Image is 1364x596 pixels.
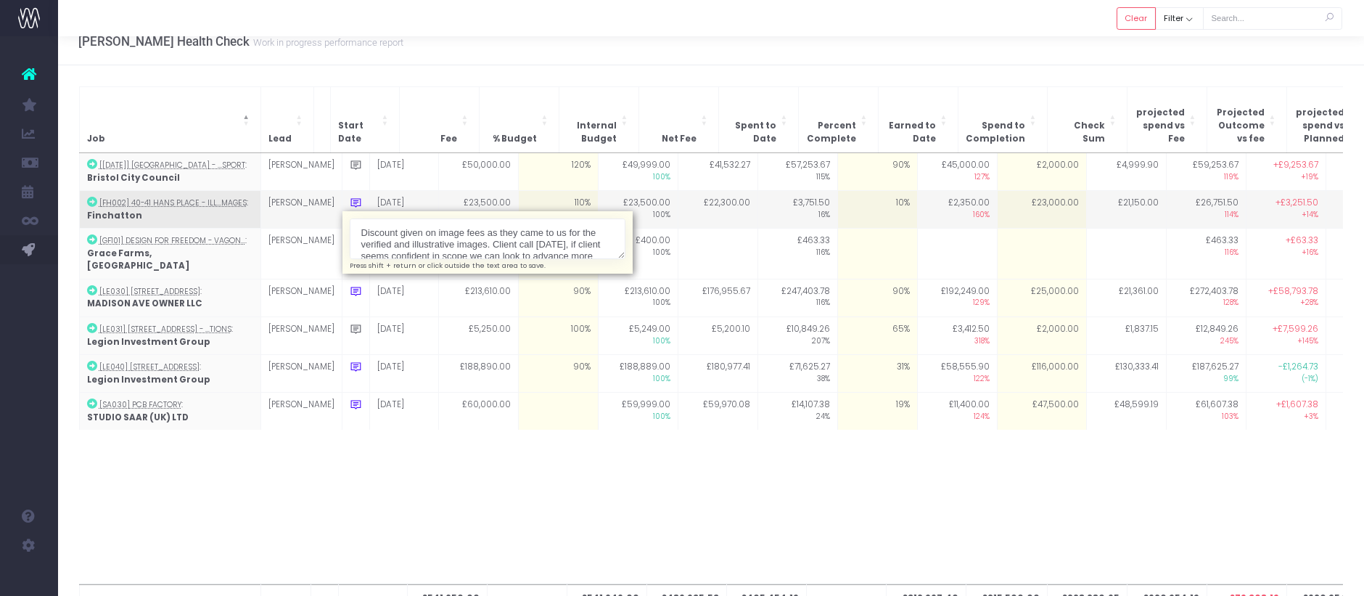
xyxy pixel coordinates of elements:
td: £57,253.67 [757,153,837,191]
span: 38% [765,374,830,385]
th: Fee: Activate to sort: Activate to sort [399,86,479,152]
td: : [79,317,260,355]
span: +145% [1254,336,1318,347]
td: £188,889.00 [598,355,678,393]
td: 90% [518,355,598,393]
td: £213,610.00 [438,279,518,317]
td: £59,999.00 [598,393,678,430]
span: 318% [925,336,990,347]
span: Lead [268,133,292,146]
td: £10,849.26 [757,317,837,355]
th: Percent Complete: Activate to sort: Activate to sort [798,86,878,152]
span: -£1,264.73 [1278,361,1318,374]
td: £4,999.90 [1086,153,1166,191]
td: [DATE] [369,393,438,430]
td: £21,361.00 [1086,279,1166,317]
span: 116% [765,298,830,309]
span: +£3,251.50 [1275,197,1318,210]
td: £2,000.00 [997,317,1086,355]
span: 122% [925,374,990,385]
td: £213,610.00 [598,279,678,317]
strong: Legion Investment Group [87,336,210,348]
span: 119% [1174,172,1238,183]
span: +14% [1254,210,1318,221]
span: +28% [1254,298,1318,309]
td: £22,300.00 [678,191,757,229]
td: £71,625.27 [757,355,837,393]
span: 124% [925,412,990,422]
td: £400.00 [598,229,678,279]
span: 115% [765,172,830,183]
td: : [79,355,260,393]
span: Start Date [338,120,377,145]
td: [DATE] [369,355,438,393]
th: % Budget: Activate to sort: Activate to sort [479,86,559,152]
span: 116% [1174,248,1238,258]
h3: [PERSON_NAME] Health Check [78,34,403,49]
span: 207% [765,336,830,347]
span: +3% [1254,412,1318,422]
td: £59,253.67 [1166,153,1246,191]
td: £180,977.41 [678,355,757,393]
span: 245% [1174,336,1238,347]
td: 90% [837,279,917,317]
td: £176,955.67 [678,279,757,317]
td: [PERSON_NAME] [260,191,342,229]
td: £48,599.19 [1086,393,1166,430]
abbr: [GF101] Design For Freedom - Vagon [99,235,245,246]
td: : [79,279,260,317]
td: [DATE] [369,317,438,355]
td: : [79,229,260,279]
th: Lead: Activate to sort: Activate to sort [260,86,313,152]
span: (-1%) [1254,374,1318,385]
span: 103% [1174,412,1238,422]
td: £49,999.00 [598,153,678,191]
strong: STUDIO SAAR (UK) LTD [87,412,189,423]
span: +£63.33 [1286,234,1318,248]
td: : [79,153,260,191]
td: £11,400.00 [917,393,997,430]
td: £25,000.00 [997,279,1086,317]
abbr: [LE040] 550 West 21st Street [99,362,200,372]
button: Clear [1117,7,1156,30]
span: 127% [925,172,990,183]
td: [PERSON_NAME] [260,229,342,279]
td: [DATE] [369,153,438,191]
td: £463.33 [1166,229,1246,279]
span: +£7,599.26 [1273,323,1318,336]
td: £23,500.00 [598,191,678,229]
span: 128% [1174,298,1238,309]
abbr: [LE030] 1122 Madison Avenue [99,286,200,297]
td: £116,000.00 [997,355,1086,393]
textarea: Discount given on image fees as they came to us for the verified and illustrative images. Client ... [350,219,625,260]
span: 100% [606,298,670,309]
td: £45,000.00 [917,153,997,191]
span: 100% [606,248,670,258]
td: [PERSON_NAME] [260,393,342,430]
td: : [79,393,260,430]
td: 100% [518,317,598,355]
td: £26,751.50 [1166,191,1246,229]
td: £12,849.26 [1166,317,1246,355]
abbr: [LE031] 1122 Madison Avenue - Illustrations [99,324,231,335]
td: £59,970.08 [678,393,757,430]
td: £61,607.38 [1166,393,1246,430]
span: Job [87,133,105,146]
td: 65% [837,317,917,355]
td: £187,625.27 [1166,355,1246,393]
td: £3,751.50 [757,191,837,229]
span: +16% [1254,248,1318,258]
td: 90% [518,279,598,317]
td: £192,249.00 [917,279,997,317]
td: : [79,191,260,229]
th: Job: Activate to invert sorting: Activate to invert sorting [79,86,260,152]
td: [PERSON_NAME] [260,153,342,191]
small: Press shift + return or click outside the text area to save. [350,258,546,270]
td: £58,555.90 [917,355,997,393]
td: 31% [837,355,917,393]
td: £23,500.00 [438,191,518,229]
span: 160% [925,210,990,221]
span: projected spend vs Planned [1294,107,1344,145]
img: images/default_profile_image.png [18,567,40,589]
td: £5,200.10 [678,317,757,355]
